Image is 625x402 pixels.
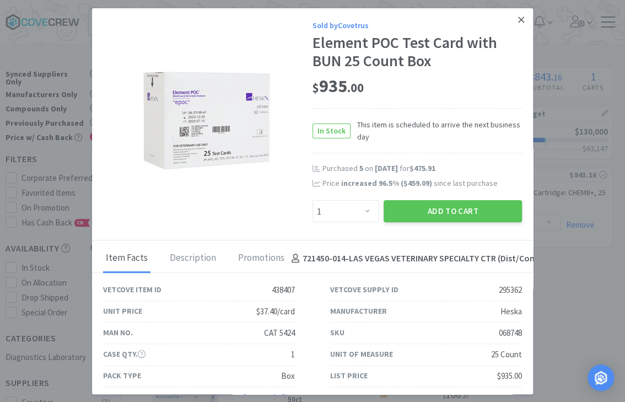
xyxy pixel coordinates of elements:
[313,75,364,97] span: 935
[491,348,522,361] div: 25 Count
[500,305,522,318] div: Heska
[330,348,393,360] div: Unit of Measure
[330,326,344,339] div: SKU
[272,283,295,297] div: 438407
[499,283,522,297] div: 295362
[347,80,364,95] span: . 00
[256,305,295,318] div: $37.40/card
[330,283,398,296] div: Vetcove Supply ID
[341,178,432,188] span: increased 96.5 % ( )
[403,178,429,188] span: $459.09
[235,245,287,272] div: Promotions
[167,245,219,272] div: Description
[264,326,295,340] div: CAT 5424
[330,305,387,317] div: Manufacturer
[313,124,350,138] span: In Stock
[287,251,545,266] h4: 721450-014 - LAS VEGAS VETERINARY SPECIALTY CTR (Dist/Comp)
[322,177,522,189] div: Price since last purchase
[375,163,398,173] span: [DATE]
[384,200,522,222] button: Add to Cart
[330,369,368,382] div: List Price
[497,369,522,383] div: $935.00
[359,163,363,173] span: 5
[103,369,141,382] div: Pack Type
[313,34,522,71] div: Element POC Test Card with BUN 25 Count Box
[499,326,522,340] div: 068748
[588,365,614,391] div: Open Intercom Messenger
[103,245,150,272] div: Item Facts
[103,326,133,339] div: Man No.
[322,163,522,174] div: Purchased on for
[103,283,161,296] div: Vetcove Item ID
[351,119,522,143] span: This item is scheduled to arrive the next business day
[103,305,142,317] div: Unit Price
[313,80,319,95] span: $
[313,19,522,31] div: Sold by Covetrus
[281,369,295,383] div: Box
[291,348,295,361] div: 1
[139,67,277,174] img: 6240507d55194b10bdf16ebe9bff9892_295362.png
[103,348,146,360] div: Case Qty.
[410,163,435,173] span: $475.91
